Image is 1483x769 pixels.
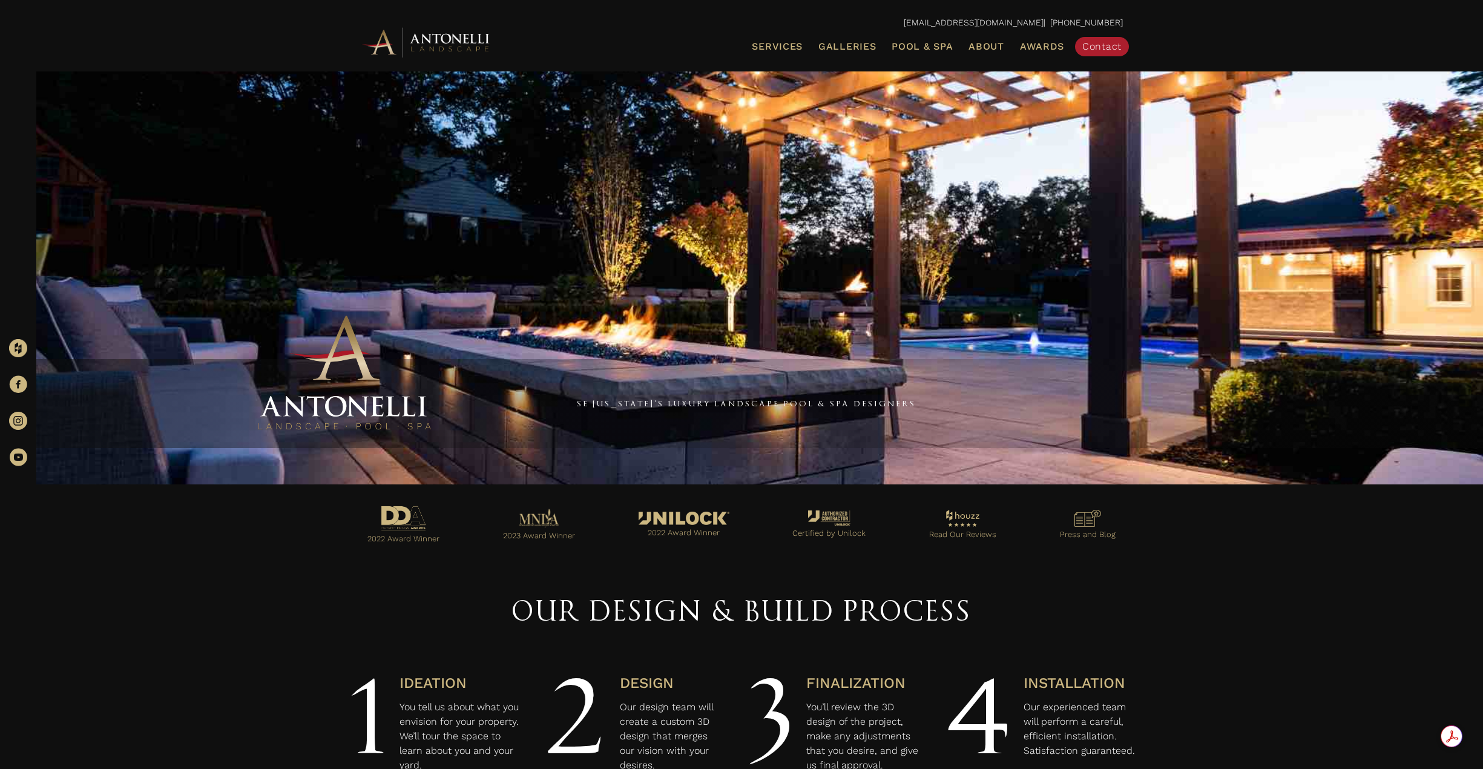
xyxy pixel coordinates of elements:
span: Ideation [400,675,467,691]
a: Galleries [814,39,881,54]
span: Awards [1020,41,1064,52]
img: Houzz [9,339,27,357]
a: Go to https://antonellilandscape.com/press-media/ [1040,507,1135,545]
a: About [964,39,1009,54]
a: Go to https://antonellilandscape.com/pool-and-spa/executive-sweet/ [348,503,459,549]
p: | [PHONE_NUMBER] [360,15,1123,31]
span: Our Design & Build Process [511,595,972,627]
a: Awards [1015,39,1069,54]
span: Pool & Spa [892,41,953,52]
a: Pool & Spa [887,39,958,54]
a: SE [US_STATE]'s Luxury Landscape Pool & Spa Designers [577,398,916,408]
span: Contact [1082,41,1122,52]
span: Finalization [806,675,906,691]
a: [EMAIL_ADDRESS][DOMAIN_NAME] [904,18,1044,27]
img: Antonelli Stacked Logo [254,311,435,436]
span: Services [752,42,803,51]
p: Our experienced team will perform a careful, efficient installation. Satisfaction guaranteed. [1024,700,1135,758]
a: Go to https://www.houzz.com/professionals/landscape-architects-and-landscape-designers/antonelli-... [910,507,1016,546]
a: Services [747,39,807,54]
a: Contact [1075,37,1129,56]
span: Design [620,675,674,691]
a: Go to https://antonellilandscape.com/unilock-authorized-contractor/ [773,507,886,544]
a: Go to https://antonellilandscape.com/pool-and-spa/dont-stop-believing/ [484,506,595,547]
span: Installation [1024,675,1125,691]
span: About [968,42,1004,51]
a: Go to https://antonellilandscape.com/featured-projects/the-white-house/ [619,509,749,543]
img: Antonelli Horizontal Logo [360,25,493,59]
span: Galleries [818,41,876,52]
